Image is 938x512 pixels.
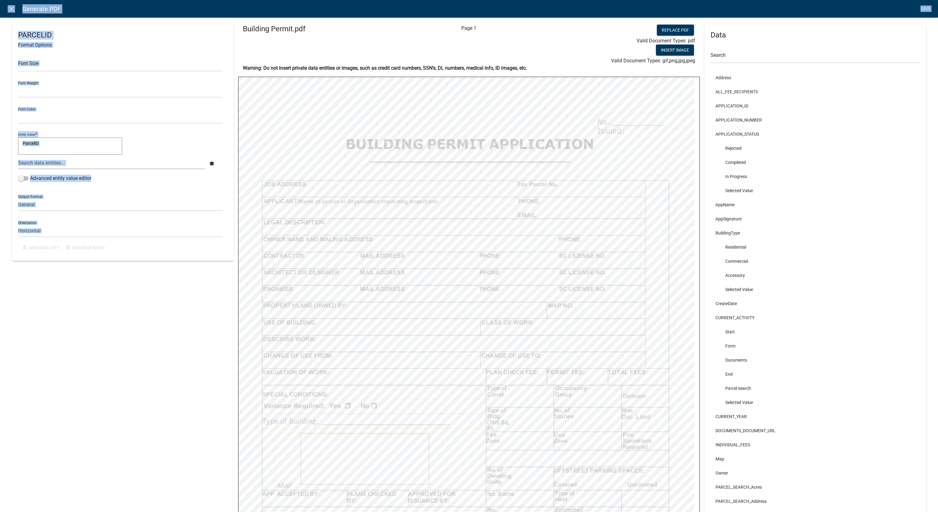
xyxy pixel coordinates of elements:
label: Advanced entity value editor [18,175,91,182]
li: Start [711,325,920,339]
li: Accessory [711,268,920,282]
li: CURRENT_ACTIVITY [711,311,920,325]
li: Form [711,339,920,353]
input: Search data entities... [18,157,205,169]
a: Save [918,3,933,15]
span: Valid Document Types: pdf [637,38,695,44]
h6: Format Options [18,42,227,48]
i: close [8,5,15,13]
li: Selected Value [711,395,920,409]
li: Documents [711,353,920,367]
li: Rejected [711,141,920,155]
li: APPLICATION_ID [711,99,920,113]
span: Page 1 [461,25,476,31]
li: Address [711,71,920,85]
li: DOCUMENTS_DOCUMENT_URL [711,424,920,438]
li: APPLICATION_NUMBER [711,113,920,127]
button: Replace PDF [657,25,694,36]
li: CURRENT_YEAR [711,409,920,424]
li: INDIVIDUAL_FEES [711,438,920,452]
li: Selected Value [711,282,920,297]
li: Commercial [711,254,920,268]
li: End [711,367,920,381]
li: Completed [711,155,920,169]
li: PARCEL_SEARCH_Address [711,494,920,508]
h4: Data [711,31,920,40]
h4: PARCELID [18,31,227,40]
li: APPLICATION_STATUS [711,127,920,141]
span: Generate PDF [22,3,61,15]
li: BuildingType [711,226,920,240]
li: AppSignature [711,212,920,226]
li: Residential [711,240,920,254]
li: Owner [711,466,920,480]
h4: Building Permit.pdf [243,25,387,33]
li: PARCEL_SEARCH_Acres [711,480,920,494]
li: Map [711,452,920,466]
li: ALL_FEE_RECIPIENTS [711,85,920,99]
li: AppName [711,198,920,212]
li: CreateDate [711,297,920,311]
button: Insert Image [656,45,694,56]
i: info [210,161,214,166]
span: Valid Document Types: gif,png,jpg,jpeg [611,58,695,64]
p: Warning: Do not insert private data entities or images, such as credit card numbers, SSN’s, DL nu... [243,64,695,72]
button: Arrange Right [61,242,110,253]
li: Parcel search [711,381,920,395]
button: Arrange Left [18,242,61,253]
li: Selected Value [711,184,920,198]
li: In Progress [711,169,920,184]
p: Entity Value [18,133,36,137]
